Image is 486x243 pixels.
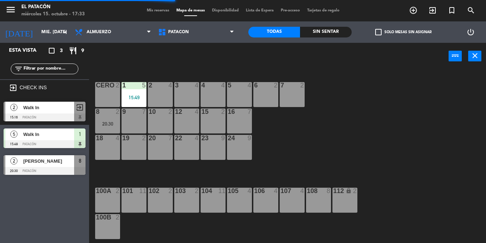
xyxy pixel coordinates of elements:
[169,108,173,115] div: 2
[122,188,123,194] div: 101
[23,104,74,111] span: Walk In
[300,82,305,88] div: 2
[69,46,77,55] i: restaurant
[277,9,304,12] span: Pre-acceso
[274,82,278,88] div: 2
[20,85,47,90] label: CHECK INS
[142,108,146,115] div: 7
[122,82,123,88] div: 1
[10,131,17,138] span: 5
[60,47,63,55] span: 3
[116,108,120,115] div: 2
[9,83,17,92] i: exit_to_app
[248,135,252,141] div: 9
[466,28,475,36] i: power_settings_new
[169,188,173,194] div: 2
[201,135,202,141] div: 23
[173,9,208,12] span: Mapa de mesas
[242,9,277,12] span: Lista de Espera
[468,51,481,61] button: close
[143,9,173,12] span: Mis reservas
[121,95,146,100] div: 15:49
[195,135,199,141] div: 4
[451,51,460,60] i: power_input
[23,157,74,165] span: [PERSON_NAME]
[21,11,85,18] div: miércoles 15. octubre - 17:33
[300,188,305,194] div: 4
[95,121,120,126] div: 20:30
[248,188,252,194] div: 4
[23,65,78,73] input: Filtrar por nombre...
[428,6,437,15] i: exit_to_app
[375,29,382,35] span: check_box_outline_blank
[333,188,334,194] div: 112
[195,108,199,115] div: 4
[467,6,475,15] i: search
[79,157,81,165] span: 8
[47,46,56,55] i: crop_square
[10,157,17,164] span: 2
[10,104,17,111] span: 2
[4,46,51,55] div: Esta vista
[254,188,254,194] div: 106
[21,4,85,11] div: El Patacón
[168,30,189,35] span: Patacón
[116,82,120,88] div: 2
[346,188,352,194] i: lock
[221,108,226,115] div: 2
[81,47,84,55] span: 9
[169,82,173,88] div: 4
[169,135,173,141] div: 7
[208,9,242,12] span: Disponibilidad
[300,27,352,37] div: Sin sentar
[195,188,199,194] div: 2
[116,214,120,221] div: 2
[248,82,252,88] div: 4
[142,135,146,141] div: 2
[76,103,84,112] span: exit_to_app
[5,4,16,17] button: menu
[353,188,357,194] div: 2
[201,108,202,115] div: 15
[116,135,120,141] div: 4
[449,51,462,61] button: power_input
[274,188,278,194] div: 4
[61,28,69,36] i: arrow_drop_down
[14,65,23,73] i: filter_list
[254,82,254,88] div: 6
[116,188,120,194] div: 2
[304,9,343,12] span: Tarjetas de regalo
[218,188,226,194] div: 11
[471,51,479,60] i: close
[87,30,111,35] span: Almuerzo
[221,82,226,88] div: 4
[23,131,74,138] span: Walk In
[248,108,252,115] div: 7
[448,6,456,15] i: turned_in_not
[139,188,146,194] div: 11
[79,130,81,138] span: 1
[201,188,202,194] div: 104
[142,82,146,88] div: 5
[375,29,431,35] label: Solo mesas sin asignar
[201,82,202,88] div: 4
[122,135,123,141] div: 19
